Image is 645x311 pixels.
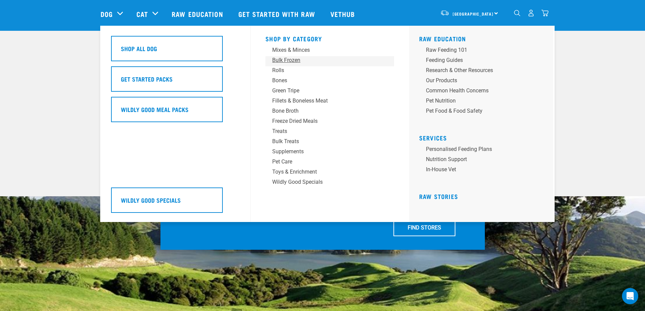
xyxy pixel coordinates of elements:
h5: Shop By Category [265,35,394,41]
a: Toys & Enrichment [265,168,394,178]
div: Supplements [272,148,378,156]
a: Get Started Packs [111,66,240,97]
div: Common Health Concerns [426,87,532,95]
a: FIND STORES [393,219,455,236]
a: Raw Feeding 101 [419,46,548,56]
img: van-moving.png [440,10,449,16]
a: Raw Stories [419,195,458,198]
div: Treats [272,127,378,135]
a: Raw Education [165,0,231,27]
a: Wildly Good Specials [111,187,240,218]
div: Research & Other Resources [426,66,532,74]
span: [GEOGRAPHIC_DATA] [453,13,494,15]
a: Shop All Dog [111,36,240,66]
div: Pet Care [272,158,378,166]
a: Common Health Concerns [419,87,548,97]
div: Green Tripe [272,87,378,95]
a: Bulk Frozen [265,56,394,66]
a: Fillets & Boneless Meat [265,97,394,107]
a: Feeding Guides [419,56,548,66]
div: Bone Broth [272,107,378,115]
div: Wildly Good Specials [272,178,378,186]
h5: Services [419,134,548,140]
a: Bulk Treats [265,137,394,148]
a: Pet Nutrition [419,97,548,107]
a: Freeze Dried Meals [265,117,394,127]
h5: Wildly Good Specials [121,196,181,204]
div: Bones [272,76,378,85]
a: Nutrition Support [419,155,548,165]
a: Treats [265,127,394,137]
a: Green Tripe [265,87,394,97]
h5: Get Started Packs [121,74,173,83]
a: Personalised Feeding Plans [419,145,548,155]
div: Bulk Treats [272,137,378,146]
a: Vethub [324,0,364,27]
div: Mixes & Minces [272,46,378,54]
a: Raw Education [419,37,466,40]
div: Rolls [272,66,378,74]
div: Pet Nutrition [426,97,532,105]
a: Our Products [419,76,548,87]
div: Our Products [426,76,532,85]
a: Bone Broth [265,107,394,117]
a: Bones [265,76,394,87]
a: Dog [101,9,113,19]
img: home-icon-1@2x.png [514,10,520,16]
a: Supplements [265,148,394,158]
div: Toys & Enrichment [272,168,378,176]
a: Cat [136,9,148,19]
a: Wildly Good Specials [265,178,394,188]
a: Research & Other Resources [419,66,548,76]
div: Freeze Dried Meals [272,117,378,125]
h5: Wildly Good Meal Packs [121,105,189,114]
a: Wildly Good Meal Packs [111,97,240,127]
a: Get started with Raw [232,0,324,27]
div: Fillets & Boneless Meat [272,97,378,105]
a: Rolls [265,66,394,76]
div: Bulk Frozen [272,56,378,64]
h5: Shop All Dog [121,44,157,53]
a: Mixes & Minces [265,46,394,56]
div: Raw Feeding 101 [426,46,532,54]
div: Pet Food & Food Safety [426,107,532,115]
img: home-icon@2x.png [541,9,549,17]
div: Feeding Guides [426,56,532,64]
div: Open Intercom Messenger [622,288,638,304]
img: user.png [528,9,535,17]
a: Pet Care [265,158,394,168]
a: In-house vet [419,165,548,176]
a: Pet Food & Food Safety [419,107,548,117]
